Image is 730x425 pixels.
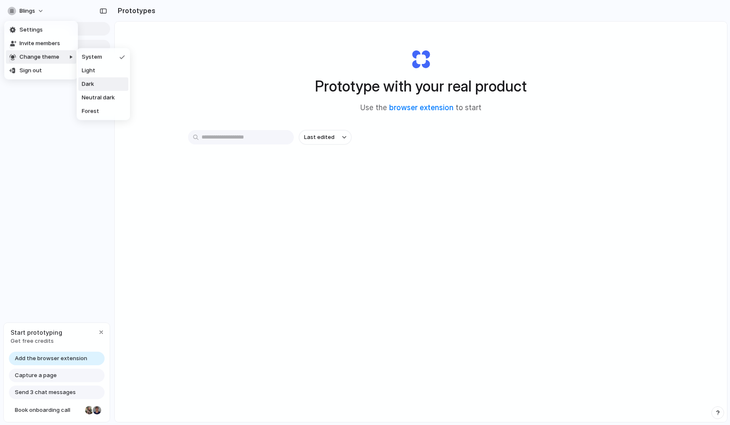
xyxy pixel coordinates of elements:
span: Settings [19,26,43,34]
span: Forest [82,107,99,116]
span: Dark [82,80,94,89]
span: Neutral dark [82,94,115,102]
span: Change theme [19,53,59,61]
span: Invite members [19,39,60,48]
span: Light [82,67,95,75]
span: System [82,53,102,61]
span: Sign out [19,67,42,75]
